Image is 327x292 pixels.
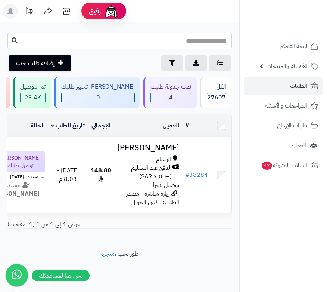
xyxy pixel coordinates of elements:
span: الدفع عند التسليم (+7.00 SAR) [117,164,172,181]
span: [DATE] - 8:03 م [57,166,79,184]
span: العملاء [292,140,306,151]
div: 23396 [21,93,45,102]
a: العملاء [244,136,323,154]
span: [PERSON_NAME] توصيل طلبك [0,154,40,169]
span: 27607 [207,93,226,102]
a: العميل [163,121,179,130]
span: إضافة طلب جديد [15,59,55,68]
a: #38284 [185,170,208,179]
span: رفيق [89,7,101,16]
a: [PERSON_NAME] تجهيز طلبك 0 [53,77,142,108]
a: طلبات الإرجاع [244,117,323,135]
a: تمت جدولة طلبك 4 [142,77,198,108]
div: [PERSON_NAME] تجهيز طلبك [61,83,135,91]
span: # [185,170,189,179]
a: تحديثات المنصة [20,4,38,21]
span: 23.4K [21,93,45,102]
div: تمت جدولة طلبك [150,83,191,91]
a: الطلبات [244,77,323,95]
div: عرض 1 إلى 1 من 1 (1 صفحات) [2,220,237,229]
span: السلات المتروكة [261,160,307,170]
span: الوسام [156,155,171,164]
span: طلبات الإرجاع [277,120,307,131]
a: السلات المتروكة47 [244,156,323,174]
a: الإجمالي [91,121,110,130]
a: متجرة [101,249,115,258]
span: الطلبات [290,81,307,91]
a: إضافة طلب جديد [9,55,71,71]
span: 4 [151,93,191,102]
a: لوحة التحكم [244,37,323,55]
span: 0 [62,93,134,102]
img: ai-face.png [104,4,119,19]
span: 47 [262,162,272,170]
span: المراجعات والأسئلة [265,101,307,111]
a: تم التوصيل 23.4K [12,77,53,108]
div: الكل [207,83,226,91]
span: الأقسام والمنتجات [266,61,307,71]
span: لوحة التحكم [280,41,307,52]
span: 148.80 [91,166,111,184]
a: # [185,121,189,130]
span: توصيل شبرا [153,181,179,190]
a: الحالة [31,121,45,130]
a: تاريخ الطلب [51,121,85,130]
a: المراجعات والأسئلة [244,97,323,115]
h3: [PERSON_NAME] [117,144,179,152]
span: زيارة مباشرة - مصدر الطلب: تطبيق الجوال [126,189,179,207]
a: الكل27607 [198,77,233,108]
div: تم التوصيل [20,83,46,91]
